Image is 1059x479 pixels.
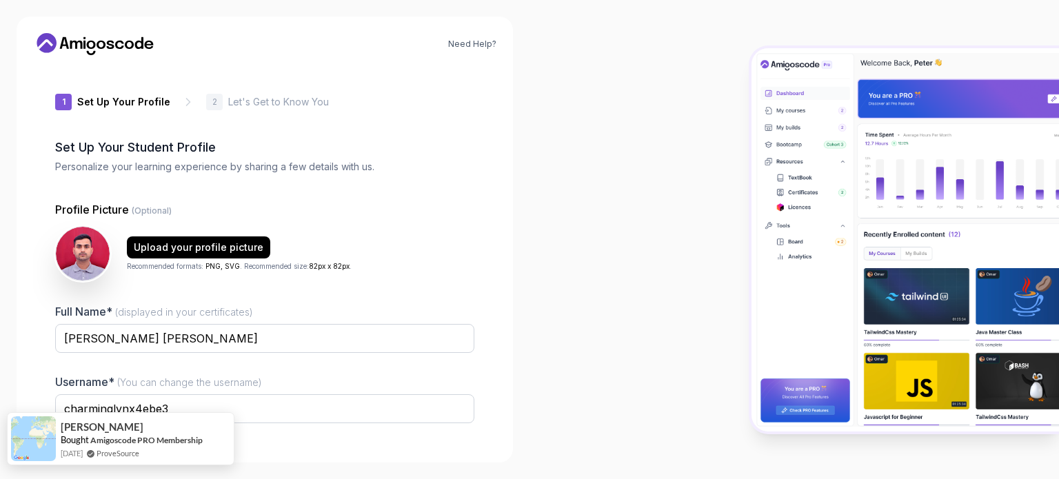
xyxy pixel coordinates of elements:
[127,261,352,272] p: Recommended formats: . Recommended size: .
[55,375,262,389] label: Username*
[115,306,253,318] span: (displayed in your certificates)
[61,421,143,433] span: [PERSON_NAME]
[33,33,157,55] a: Home link
[212,98,217,106] p: 2
[55,394,474,423] input: Enter your Username
[205,262,240,270] span: PNG, SVG
[117,376,262,388] span: (You can change the username)
[61,434,89,445] span: Bought
[55,324,474,353] input: Enter your Full Name
[11,416,56,461] img: provesource social proof notification image
[448,39,496,50] a: Need Help?
[132,205,172,216] span: (Optional)
[55,444,474,458] p: Job Title*
[77,95,170,109] p: Set Up Your Profile
[309,262,350,270] span: 82px x 82px
[127,236,270,258] button: Upload your profile picture
[90,435,203,445] a: Amigoscode PRO Membership
[55,160,474,174] p: Personalize your learning experience by sharing a few details with us.
[61,447,83,459] span: [DATE]
[55,138,474,157] h2: Set Up Your Student Profile
[56,227,110,281] img: user profile image
[752,48,1059,431] img: Amigoscode Dashboard
[55,201,474,218] p: Profile Picture
[228,95,329,109] p: Let's Get to Know You
[62,98,65,106] p: 1
[134,241,263,254] div: Upload your profile picture
[55,305,253,318] label: Full Name*
[97,447,139,459] a: ProveSource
